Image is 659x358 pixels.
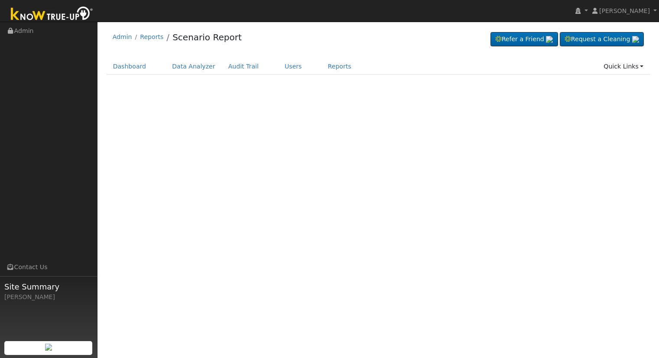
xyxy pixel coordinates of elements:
[632,36,639,43] img: retrieve
[172,32,242,42] a: Scenario Report
[278,59,308,75] a: Users
[4,281,93,293] span: Site Summary
[166,59,222,75] a: Data Analyzer
[6,5,97,24] img: Know True-Up
[45,344,52,351] img: retrieve
[4,293,93,302] div: [PERSON_NAME]
[222,59,265,75] a: Audit Trail
[560,32,644,47] a: Request a Cleaning
[490,32,558,47] a: Refer a Friend
[140,33,163,40] a: Reports
[321,59,358,75] a: Reports
[107,59,153,75] a: Dashboard
[597,59,650,75] a: Quick Links
[599,7,650,14] span: [PERSON_NAME]
[546,36,553,43] img: retrieve
[113,33,132,40] a: Admin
